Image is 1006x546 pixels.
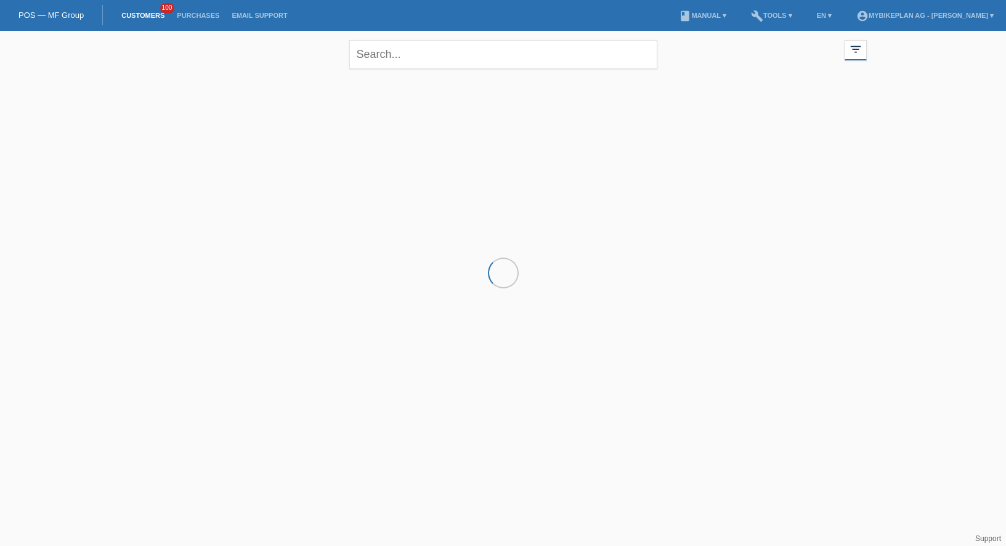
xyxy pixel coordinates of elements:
a: bookManual ▾ [673,12,732,19]
a: Customers [115,12,171,19]
a: account_circleMybikeplan AG - [PERSON_NAME] ▾ [850,12,1000,19]
a: Purchases [171,12,225,19]
span: 100 [160,3,175,14]
a: Email Support [225,12,293,19]
a: POS — MF Group [18,10,84,20]
a: buildTools ▾ [745,12,798,19]
i: book [679,10,691,22]
a: EN ▾ [811,12,838,19]
a: Support [975,534,1001,543]
i: account_circle [856,10,869,22]
i: build [751,10,763,22]
i: filter_list [849,43,862,56]
input: Search... [349,40,657,69]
